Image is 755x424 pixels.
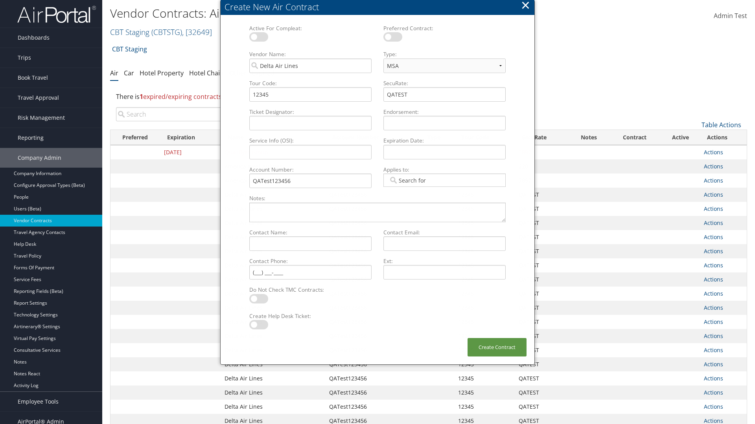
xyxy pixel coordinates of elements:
a: Actions [704,163,723,170]
td: [DATE] [160,145,221,159]
span: Company Admin [18,148,61,168]
label: Do Not Check TMC Contracts: [246,286,375,294]
td: QATEST [515,202,569,216]
td: QATest123456 [325,386,420,400]
a: Actions [704,346,723,354]
td: QATEST [515,315,569,329]
span: Book Travel [18,68,48,88]
td: 7897 [515,145,569,159]
label: Service Info (OSI): [246,137,375,144]
a: Hotel Property [140,69,184,77]
td: QATest123456 [325,400,420,414]
span: Employee Tools [18,392,59,411]
a: Actions [704,191,723,198]
td: QATEST [515,329,569,343]
span: ( CBTSTG ) [151,27,182,37]
label: Preferred Contract: [380,24,509,32]
td: 7897 [515,174,569,188]
label: Contact Email: [380,228,509,236]
th: Expiration: activate to sort column descending [160,130,221,145]
td: QATEST [515,258,569,272]
a: Actions [704,247,723,255]
span: Trips [18,48,31,68]
span: Reporting [18,128,44,148]
a: Actions [704,332,723,340]
img: airportal-logo.png [17,5,96,24]
strong: 1 [140,92,143,101]
th: Preferred: activate to sort column ascending [110,130,160,145]
a: Actions [704,304,723,311]
label: Contact Name: [246,228,375,236]
td: QATest123456 [325,371,420,386]
td: QATEST [515,188,569,202]
label: Account Number: [246,166,375,174]
a: Actions [704,290,723,297]
label: Endorsement: [380,108,509,116]
td: QATEST [515,357,569,371]
a: Car [124,69,134,77]
label: Ext: [380,257,509,265]
a: Actions [704,389,723,396]
td: QATEST [515,400,569,414]
th: Actions [700,130,747,145]
label: Ticket Designator: [246,108,375,116]
td: 220 [515,159,569,174]
a: Actions [704,205,723,212]
td: QATEST [515,216,569,230]
button: Create Contract [468,338,527,356]
label: Create Help Desk Ticket: [246,312,375,320]
label: Active For Compleat: [246,24,375,32]
a: Table Actions [702,121,741,129]
td: QATEST [515,287,569,301]
label: Expiration Date: [380,137,509,144]
td: 12345 [454,400,515,414]
label: Type: [380,50,509,58]
td: QATEST [515,301,569,315]
a: CBT Staging [110,27,212,37]
span: Travel Approval [18,88,59,108]
label: Tour Code: [246,79,375,87]
td: QATEST [515,244,569,258]
td: 12345 [454,371,515,386]
input: Search for Airline [389,176,433,184]
a: Actions [704,148,723,156]
a: Actions [704,219,723,227]
td: Delta Air Lines [221,400,325,414]
span: Risk Management [18,108,65,128]
span: expired/expiring contracts [140,92,222,101]
td: QATEST [515,371,569,386]
a: Actions [704,233,723,241]
h1: Vendor Contracts: Air [110,5,535,22]
label: SecuRate: [380,79,509,87]
input: (___) ___-____ [249,265,372,280]
a: Actions [704,318,723,325]
div: Create New Air Contract [225,1,534,13]
span: Dashboards [18,28,50,48]
a: Actions [704,360,723,368]
input: Search [116,107,263,121]
span: , [ 32649 ] [182,27,212,37]
label: Vendor Name: [246,50,375,58]
th: Contract: activate to sort column ascending [608,130,661,145]
a: Actions [704,177,723,184]
a: Air [110,69,118,77]
th: SecuRate: activate to sort column ascending [515,130,569,145]
td: Delta Air Lines [221,386,325,400]
label: Applies to: [380,166,509,174]
td: QATEST [515,230,569,244]
a: Actions [704,276,723,283]
div: There is [110,86,747,107]
a: Actions [704,403,723,410]
th: Notes: activate to sort column ascending [569,130,608,145]
a: CBT Staging [112,41,147,57]
a: Hotel Chain [189,69,224,77]
label: Contact Phone: [246,257,375,265]
a: Actions [704,261,723,269]
td: QATEST [515,386,569,400]
td: QATEST [515,343,569,357]
label: Notes: [246,194,509,202]
td: Delta Air Lines [221,371,325,386]
td: 12345 [454,386,515,400]
th: Active: activate to sort column ascending [661,130,700,145]
td: Delta Air Lines [221,357,325,371]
